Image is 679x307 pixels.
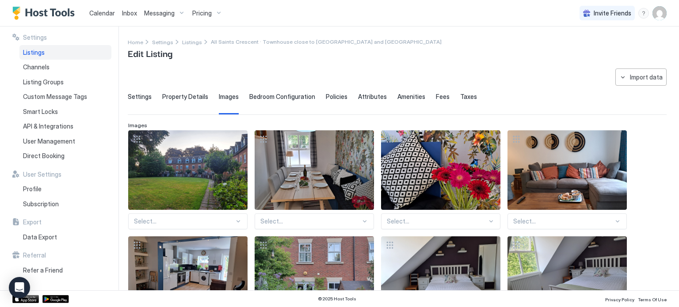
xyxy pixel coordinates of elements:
span: Calendar [89,9,115,17]
div: Breadcrumb [152,37,173,46]
span: Listings [182,39,202,45]
div: Breadcrumb [182,37,202,46]
div: View image [255,130,374,210]
a: Settings [152,37,173,46]
a: User Management [19,134,111,149]
a: Channels [19,60,111,75]
span: Attributes [358,93,387,101]
span: User Settings [23,171,61,178]
div: menu [638,8,649,19]
a: Smart Locks [19,104,111,119]
span: Home [128,39,143,45]
span: Inbox [122,9,137,17]
span: Direct Booking [23,152,65,160]
span: Settings [128,93,152,101]
span: Images [128,122,147,129]
a: Terms Of Use [638,294,667,303]
a: Inbox [122,8,137,18]
a: Refer a Friend [19,263,111,278]
span: API & Integrations [23,122,73,130]
div: Breadcrumb [128,37,143,46]
span: Fees [436,93,450,101]
a: Listings [182,37,202,46]
span: Listings [23,49,45,57]
span: Messaging [144,9,175,17]
span: Bedroom Configuration [249,93,315,101]
span: Terms Of Use [638,297,667,302]
span: Data Export [23,233,57,241]
span: © 2025 Host Tools [318,296,356,302]
span: Taxes [460,93,477,101]
span: Channels [23,63,50,71]
span: Amenities [397,93,425,101]
span: Refer a Friend [23,266,63,274]
div: View image [381,130,500,210]
div: View image [507,130,627,210]
a: Home [128,37,143,46]
span: Privacy Policy [605,297,634,302]
a: Privacy Policy [605,294,634,303]
a: Data Export [19,230,111,245]
span: Images [219,93,239,101]
div: Import data [630,72,663,82]
span: Settings [152,39,173,45]
span: Edit Listing [128,46,172,60]
span: Profile [23,185,42,193]
a: Host Tools Logo [12,7,79,20]
span: Invite Friends [594,9,631,17]
span: Smart Locks [23,108,58,116]
a: Direct Booking [19,148,111,163]
span: Listing Groups [23,78,64,86]
a: App Store [12,295,39,303]
span: Policies [326,93,347,101]
a: Calendar [89,8,115,18]
span: Settings [23,34,47,42]
a: API & Integrations [19,119,111,134]
a: Listings [19,45,111,60]
span: Breadcrumb [211,38,442,45]
span: Referral [23,251,46,259]
button: Import data [615,68,667,86]
span: Export [23,218,42,226]
span: Property Details [162,93,208,101]
span: Pricing [192,9,212,17]
div: View image [128,130,248,210]
a: Custom Message Tags [19,89,111,104]
a: Subscription [19,197,111,212]
span: Subscription [23,200,59,208]
span: Custom Message Tags [23,93,87,101]
div: Open Intercom Messenger [9,277,30,298]
a: Listing Groups [19,75,111,90]
div: User profile [652,6,667,20]
a: Profile [19,182,111,197]
span: User Management [23,137,75,145]
a: Google Play Store [42,295,69,303]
